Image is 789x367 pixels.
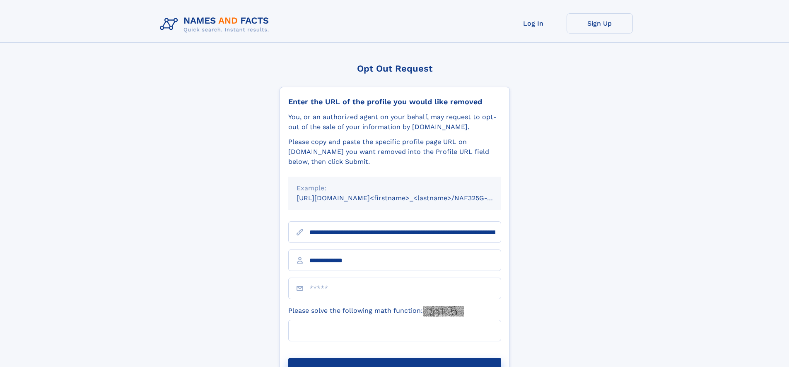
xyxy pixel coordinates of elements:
a: Log In [500,13,567,34]
img: Logo Names and Facts [157,13,276,36]
div: Example: [297,183,493,193]
small: [URL][DOMAIN_NAME]<firstname>_<lastname>/NAF325G-xxxxxxxx [297,194,517,202]
div: Enter the URL of the profile you would like removed [288,97,501,106]
a: Sign Up [567,13,633,34]
label: Please solve the following math function: [288,306,464,317]
div: Please copy and paste the specific profile page URL on [DOMAIN_NAME] you want removed into the Pr... [288,137,501,167]
div: You, or an authorized agent on your behalf, may request to opt-out of the sale of your informatio... [288,112,501,132]
div: Opt Out Request [280,63,510,74]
